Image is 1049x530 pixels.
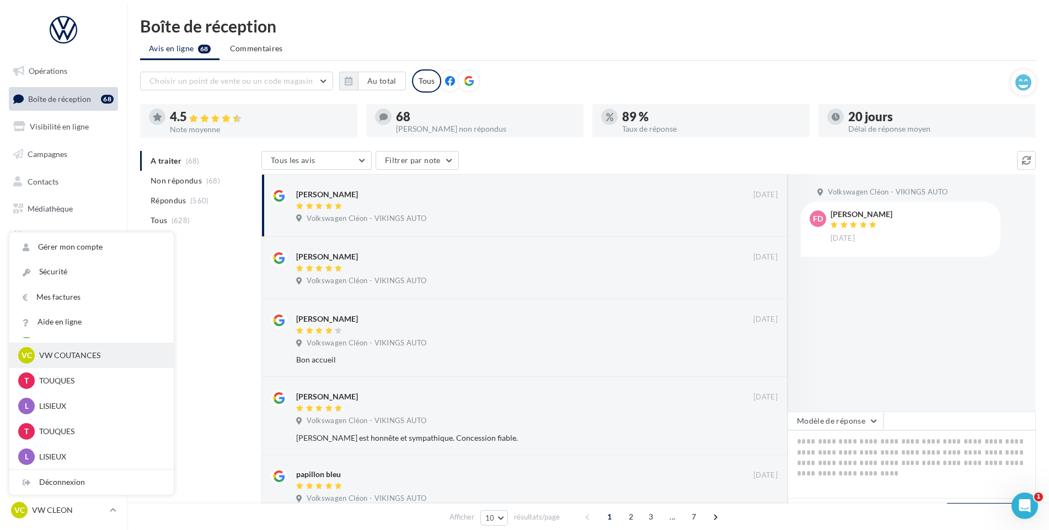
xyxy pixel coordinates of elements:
div: [PERSON_NAME] [296,251,358,262]
span: 1 [1034,493,1043,501]
span: Volkswagen Cléon - VIKINGS AUTO [307,338,426,348]
span: Visibilité en ligne [30,122,89,131]
span: Opérations [29,66,67,75]
a: Médiathèque [7,197,120,220]
iframe: Intercom live chat [1011,493,1038,519]
a: Contacts [7,170,120,193]
div: 89 % [622,111,801,123]
a: Opérations [7,60,120,83]
div: Délai de réponse moyen [848,125,1027,133]
span: Afficher [449,512,474,522]
a: Sécurité [9,259,174,284]
span: Répondus [151,195,186,206]
a: Gérer mon compte [9,235,174,259]
span: [DATE] [753,252,778,262]
span: Volkswagen Cléon - VIKINGS AUTO [307,494,426,504]
a: Campagnes [7,143,120,166]
button: Au total [358,72,406,90]
a: Visibilité en ligne [7,115,120,138]
span: (560) [190,196,209,205]
span: Choisir un point de vente ou un code magasin [149,76,313,85]
div: 68 [396,111,575,123]
p: LISIEUX [39,451,160,462]
div: [PERSON_NAME] est honnête et sympathique. Concession fiable. [296,432,706,444]
span: 10 [485,513,495,522]
p: TOUQUES [39,426,160,437]
a: PLV et print personnalisable [7,252,120,285]
span: Volkswagen Cléon - VIKINGS AUTO [307,214,426,224]
span: [DATE] [753,190,778,200]
a: Mes factures [9,285,174,310]
span: Fd [813,213,823,224]
div: [PERSON_NAME] [296,313,358,325]
span: Médiathèque [28,204,73,213]
p: VW CLEON [32,505,105,516]
span: Tous [151,215,167,226]
div: Taux de réponse [622,125,801,133]
a: Boîte de réception68 [7,87,120,111]
button: Modèle de réponse [788,412,884,430]
div: [PERSON_NAME] [296,391,358,402]
span: Commentaires [230,43,283,54]
div: 4.5 [170,111,349,123]
span: Non répondus [151,175,202,186]
a: Campagnes DataOnDemand [7,289,120,321]
a: VC VW CLEON [9,500,118,521]
div: [PERSON_NAME] [296,189,358,200]
span: Calendrier [28,231,65,241]
button: Au total [339,72,406,90]
span: L [25,451,29,462]
span: VC [14,505,25,516]
span: Volkswagen Cléon - VIKINGS AUTO [307,416,426,426]
button: Filtrer par note [376,151,459,170]
p: TOUQUES [39,375,160,386]
div: papillon bleu [296,469,341,480]
span: [DATE] [831,234,855,244]
span: 1 [601,508,618,526]
span: 2 [622,508,640,526]
div: Déconnexion [9,470,174,495]
div: 68 [101,95,114,104]
span: Volkswagen Cléon - VIKINGS AUTO [828,187,948,197]
span: 3 [642,508,660,526]
span: résultats/page [514,512,560,522]
div: [PERSON_NAME] non répondus [396,125,575,133]
p: LISIEUX [39,401,160,412]
span: Boîte de réception [28,94,91,103]
span: T [24,375,29,386]
div: Note moyenne [170,126,349,133]
span: Volkswagen Cléon - VIKINGS AUTO [307,276,426,286]
span: 7 [685,508,703,526]
span: [DATE] [753,315,778,325]
span: T [24,426,29,437]
span: (628) [172,216,190,225]
span: ... [663,508,681,526]
span: Campagnes [28,149,67,159]
span: [DATE] [753,392,778,402]
a: Aide en ligne [9,310,174,334]
span: VC [22,350,32,361]
span: [DATE] [753,470,778,480]
div: Tous [412,69,441,93]
div: [PERSON_NAME] [831,210,892,218]
button: 10 [480,510,509,526]
div: 20 jours [848,111,1027,123]
span: Contacts [28,176,58,186]
span: (68) [206,176,220,185]
span: Tous les avis [271,155,315,165]
p: VW COUTANCES [39,350,160,361]
button: Choisir un point de vente ou un code magasin [140,72,333,90]
button: Tous les avis [261,151,372,170]
a: Calendrier [7,225,120,248]
div: Boîte de réception [140,18,1036,34]
div: Bon accueil [296,354,706,365]
span: L [25,401,29,412]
